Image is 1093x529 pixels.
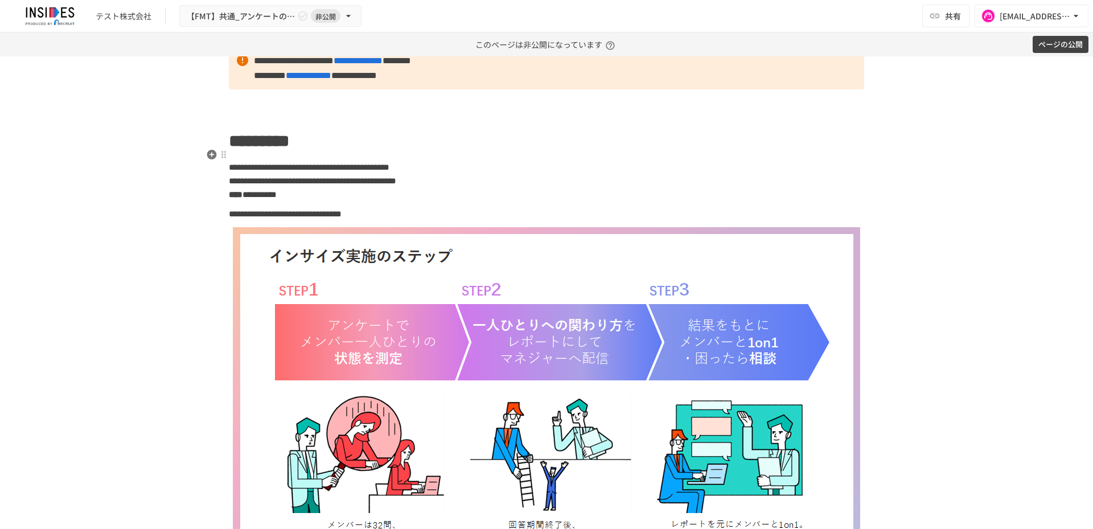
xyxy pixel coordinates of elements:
span: 共有 [945,10,961,22]
span: 非公開 [311,10,340,22]
div: [EMAIL_ADDRESS][DOMAIN_NAME] [1000,9,1070,23]
span: 【FMT】共通_アンケートのみ★インサイズへようこそ！ ～実施前のご案内～ [187,9,295,23]
button: 共有 [922,5,970,27]
button: 【FMT】共通_アンケートのみ★インサイズへようこそ！ ～実施前のご案内～非公開 [179,5,361,27]
p: このページは非公開になっています [475,32,618,56]
button: ページの公開 [1033,36,1088,54]
button: [EMAIL_ADDRESS][DOMAIN_NAME] [975,5,1088,27]
div: テスト株式会社 [96,10,151,22]
img: JmGSPSkPjKwBq77AtHmwC7bJguQHJlCRQfAXtnx4WuV [14,7,87,25]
